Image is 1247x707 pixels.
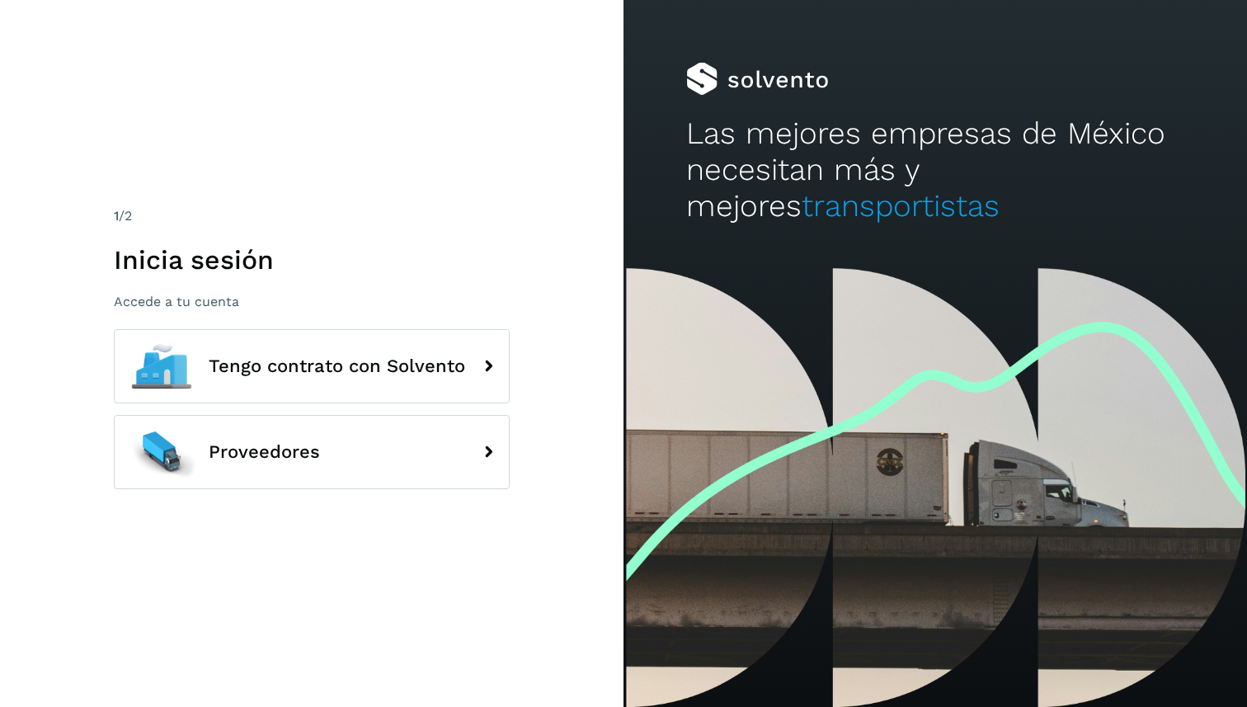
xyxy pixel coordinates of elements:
h2: Las mejores empresas de México necesitan más y mejores [686,115,1185,225]
h1: Inicia sesión [114,244,510,276]
div: /2 [114,206,510,226]
span: 1 [114,208,119,224]
span: Tengo contrato con Solvento [209,356,465,376]
span: transportistas [802,188,1000,224]
p: Accede a tu cuenta [114,294,510,309]
span: Proveedores [209,442,320,462]
button: Tengo contrato con Solvento [114,329,510,403]
button: Proveedores [114,415,510,489]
